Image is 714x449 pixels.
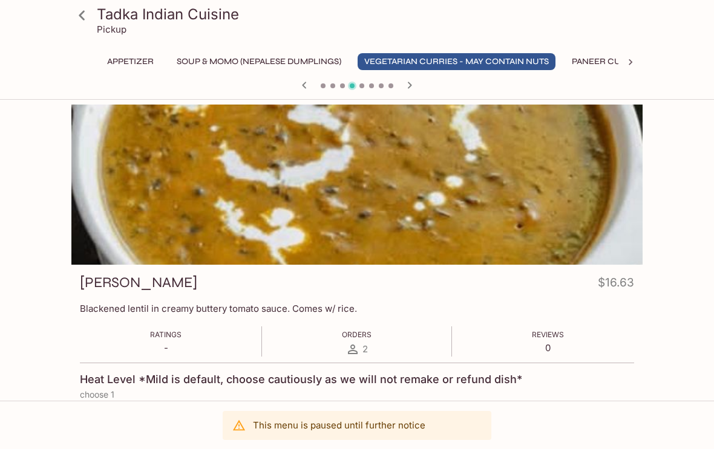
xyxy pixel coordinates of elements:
span: Ratings [150,330,182,339]
button: Soup & Momo (Nepalese Dumplings) [170,53,348,70]
p: choose 1 [80,390,634,399]
p: Pickup [97,24,126,35]
span: Reviews [532,330,564,339]
h4: $16.63 [598,273,634,297]
h3: Tadka Indian Cuisine [97,5,638,24]
h3: [PERSON_NAME] [80,273,197,292]
p: This menu is paused until further notice [253,419,425,431]
h4: Heat Level *Mild is default, choose cautiously as we will not remake or refund dish* [80,373,522,386]
button: Paneer Curries [565,53,652,70]
p: - [150,342,182,354]
button: Appetizer [100,53,160,70]
span: Orders [342,330,372,339]
p: Blackened lentil in creamy buttery tomato sauce. Comes w/ rice. [80,303,634,314]
button: Vegetarian Curries - may contain nuts [358,53,555,70]
span: 2 [362,343,368,355]
p: 0 [532,342,564,354]
div: Daal Makhani [71,105,643,265]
